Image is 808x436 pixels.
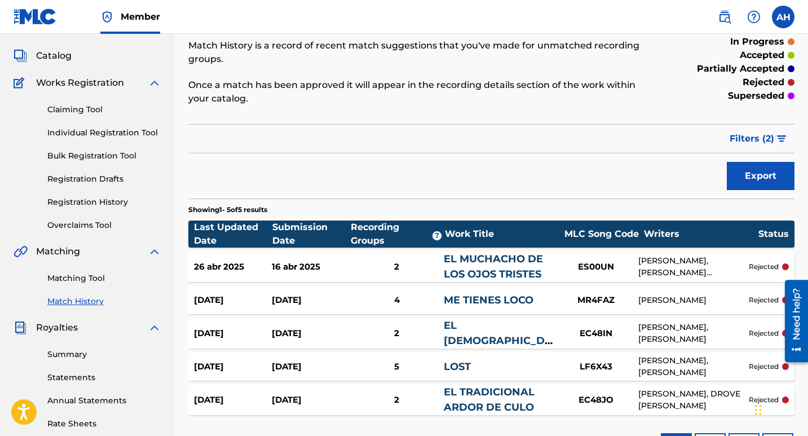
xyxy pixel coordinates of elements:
div: 26 abr 2025 [194,261,272,274]
p: rejected [749,262,779,272]
a: SummarySummary [14,22,82,36]
div: [PERSON_NAME] [638,294,749,306]
a: Summary [47,349,161,360]
p: Showing 1 - 5 of 5 results [188,205,267,215]
div: [PERSON_NAME], DROVE [PERSON_NAME] [638,388,749,412]
div: Status [758,227,789,241]
a: EL [DEMOGRAPHIC_DATA] 2007 [444,319,569,362]
span: ? [432,231,441,240]
p: rejected [749,295,779,305]
a: Annual Statements [47,395,161,407]
div: [DATE] [272,327,350,340]
button: Export [727,162,794,190]
div: ES00UN [554,261,638,274]
div: 2 [350,261,444,274]
div: 16 abr 2025 [272,261,350,274]
a: Match History [47,296,161,307]
div: 2 [350,327,444,340]
div: MR4FAZ [554,294,638,307]
a: Individual Registration Tool [47,127,161,139]
p: rejected [749,395,779,405]
a: Registration Drafts [47,173,161,185]
p: superseded [728,89,784,103]
div: [PERSON_NAME], [PERSON_NAME] [PERSON_NAME] [638,255,749,279]
a: CatalogCatalog [14,49,72,63]
div: EC48JO [554,394,638,407]
a: Claiming Tool [47,104,161,116]
a: LOST [444,360,471,373]
a: Overclaims Tool [47,219,161,231]
a: Public Search [713,6,736,28]
div: 5 [350,360,444,373]
div: [DATE] [272,294,350,307]
div: 2 [350,394,444,407]
img: filter [777,135,787,142]
img: MLC Logo [14,8,57,25]
div: Work Title [445,227,559,241]
span: Matching [36,245,80,258]
img: help [747,10,761,24]
p: accepted [740,49,784,62]
div: MLC Song Code [559,227,644,241]
iframe: Chat Widget [752,382,808,436]
p: in progress [730,35,784,49]
a: Rate Sheets [47,418,161,430]
span: Filters ( 2 ) [730,132,774,146]
a: Matching Tool [47,272,161,284]
img: expand [148,245,161,258]
img: Works Registration [14,76,28,90]
span: Member [121,10,160,23]
p: Match History is a record of recent match suggestions that you've made for unmatched recording gr... [188,39,655,66]
img: expand [148,76,161,90]
div: [PERSON_NAME], [PERSON_NAME] [638,322,749,345]
div: LF6X43 [554,360,638,373]
span: Works Registration [36,76,124,90]
a: ME TIENES LOCO [444,294,533,306]
div: EC48IN [554,327,638,340]
div: Widget de chat [752,382,808,436]
p: rejected [743,76,784,89]
div: [DATE] [194,394,272,407]
p: rejected [749,362,779,372]
img: Catalog [14,49,27,63]
span: Royalties [36,321,78,334]
div: Arrastrar [755,393,762,427]
div: User Menu [772,6,794,28]
div: [DATE] [272,360,350,373]
img: search [718,10,731,24]
iframe: Resource Center [776,276,808,367]
p: partially accepted [697,62,784,76]
a: EL TRADICIONAL ARDOR DE CULO [444,386,535,413]
div: Last Updated Date [194,221,272,248]
a: Registration History [47,196,161,208]
div: Submission Date [272,221,351,248]
span: Catalog [36,49,72,63]
a: Statements [47,372,161,384]
img: Top Rightsholder [100,10,114,24]
img: expand [148,321,161,334]
img: Matching [14,245,28,258]
img: Royalties [14,321,27,334]
p: Once a match has been approved it will appear in the recording details section of the work within... [188,78,655,105]
div: Writers [644,227,758,241]
a: Bulk Registration Tool [47,150,161,162]
div: [DATE] [194,327,272,340]
div: Help [743,6,765,28]
p: rejected [749,328,779,338]
div: Recording Groups [351,221,445,248]
div: [PERSON_NAME], [PERSON_NAME] [638,355,749,378]
div: 4 [350,294,444,307]
div: [DATE] [194,360,272,373]
button: Filters (2) [723,125,794,153]
div: [DATE] [194,294,272,307]
div: [DATE] [272,394,350,407]
a: EL MUCHACHO DE LOS OJOS TRISTES [444,253,543,280]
